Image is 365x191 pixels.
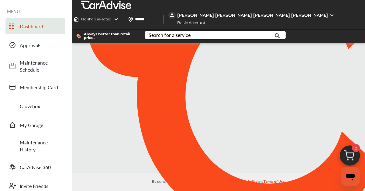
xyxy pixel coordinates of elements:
[169,19,210,26] span: Basic Account
[5,79,65,95] a: Membership Card
[352,144,360,152] span: 0
[7,9,20,14] span: MENU
[149,33,191,37] div: Search for a service
[20,164,62,171] span: CarAdvise 360
[20,23,62,30] span: Dashboard
[20,84,62,91] span: Membership Card
[20,42,62,49] span: Approvals
[128,17,133,22] img: location_vector.a44bc228.svg
[177,12,328,18] div: [PERSON_NAME] [PERSON_NAME] [PERSON_NAME] [PERSON_NAME]
[81,17,111,22] span: No shop selected
[335,143,364,172] img: cart_icon.3d0951e8.svg
[71,178,365,184] p: By using the CarAdvise application, you agree to our and
[20,182,62,189] span: Invite Friends
[76,34,81,39] img: dollor_label_vector.a70140d1.svg
[84,32,135,40] span: Always better than retail price.
[74,17,79,22] img: header-home-logo.8d720a4f.svg
[20,122,62,129] span: My Garage
[20,103,62,110] span: Glovebox
[341,167,360,186] iframe: Button to launch messaging window
[5,37,65,53] a: Approvals
[20,139,62,153] span: Maintenance History
[5,98,65,114] a: Glovebox
[5,159,65,175] a: CarAdvise 360
[5,117,65,133] a: My Garage
[222,89,238,102] img: CA_CheckIcon.cf4f08d4.svg
[5,136,65,156] a: Maintenance History
[114,17,119,22] img: header-down-arrow.9dd2ce7d.svg
[163,15,164,24] img: header-divider.bc55588e.svg
[168,12,176,19] img: jVpblrzwTbfkPYzPPzSLxeg0AAAAASUVORK5CYII=
[329,13,334,18] img: WGsFRI8htEPBVLJbROoPRyZpYNWhNONpIPPETTm6eUC0GeLEiAAAAAElFTkSuQmCC
[20,59,62,73] span: Maintenance Schedule
[5,18,65,34] a: Dashboard
[5,56,65,76] a: Maintenance Schedule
